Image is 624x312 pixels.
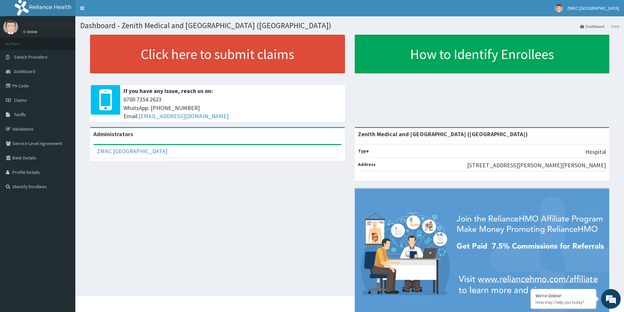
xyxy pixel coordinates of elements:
[123,87,213,95] b: If you have any issue, reach us on:
[97,147,167,155] a: ZMKC [GEOGRAPHIC_DATA]
[14,68,35,74] span: Dashboard
[358,161,376,167] b: Address
[3,179,125,202] textarea: Type your message and hit 'Enter'
[605,24,619,29] li: Here
[585,148,606,156] p: Hospital
[536,300,591,305] p: How may I help you today?
[14,54,47,60] span: Switch Providers
[80,21,619,30] h1: Dashboard - Zenith Medical and [GEOGRAPHIC_DATA] ([GEOGRAPHIC_DATA])
[355,35,610,73] a: How to Identify Enrollees
[139,112,229,120] a: [EMAIL_ADDRESS][DOMAIN_NAME]
[467,161,606,170] p: [STREET_ADDRESS][PERSON_NAME][PERSON_NAME]
[358,130,528,138] strong: Zenith Medical and [GEOGRAPHIC_DATA] ([GEOGRAPHIC_DATA])
[23,29,39,34] a: Online
[3,20,18,34] img: User Image
[34,37,110,45] div: Chat with us now
[93,130,133,138] b: Administrators
[12,33,27,49] img: d_794563401_company_1708531726252_794563401
[90,35,345,73] a: Click here to submit claims
[123,95,342,120] span: 0700 7354 2623 WhatsApp: [PHONE_NUMBER] Email:
[23,21,92,27] p: ZMKC [GEOGRAPHIC_DATA]
[38,83,90,149] span: We're online!
[107,3,123,19] div: Minimize live chat window
[14,97,27,103] span: Claims
[580,24,604,29] a: Dashboard
[14,112,26,118] span: Tariffs
[358,148,369,154] b: Type
[555,4,563,12] img: User Image
[536,293,591,299] div: We're Online!
[567,5,619,11] span: ZMKC [GEOGRAPHIC_DATA]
